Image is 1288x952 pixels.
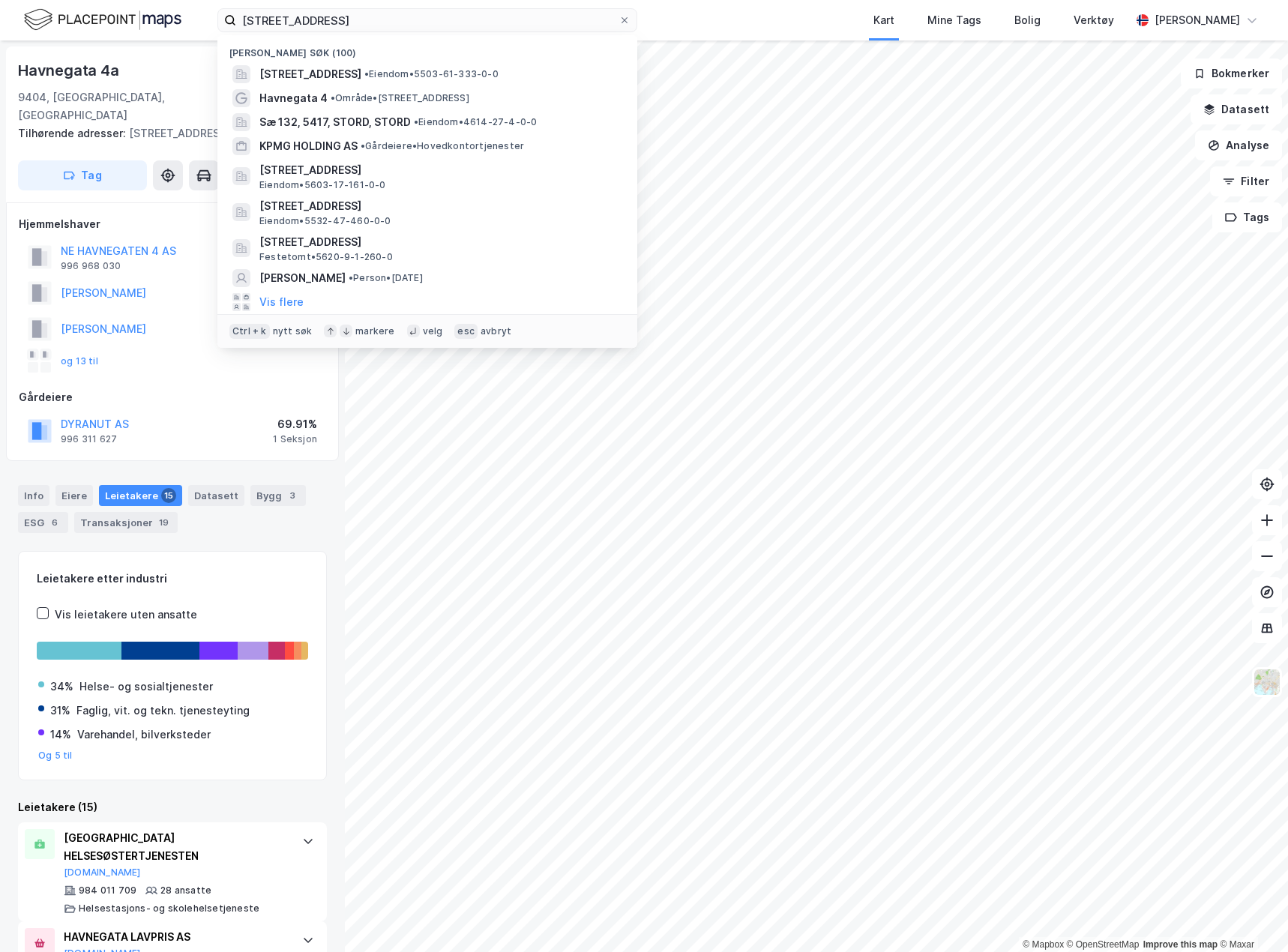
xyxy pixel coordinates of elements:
[1067,939,1140,950] a: OpenStreetMap
[259,113,411,131] span: Sæ 132, 5417, STORD, STORD
[1181,58,1282,88] button: Bokmerker
[364,68,369,79] span: •
[259,89,328,107] span: Havnegata 4
[423,325,443,337] div: velg
[1213,880,1288,952] iframe: Chat Widget
[259,161,619,179] span: [STREET_ADDRESS]
[37,570,308,588] div: Leietakere etter industri
[18,512,68,533] div: ESG
[259,137,358,155] span: KPMG HOLDING AS
[188,485,244,506] div: Datasett
[47,515,62,530] div: 6
[259,251,393,263] span: Festetomt • 5620-9-1-260-0
[77,726,211,744] div: Varehandel, bilverksteder
[873,11,894,29] div: Kart
[259,179,386,191] span: Eiendom • 5603-17-161-0-0
[1143,939,1218,950] a: Improve this map
[18,485,49,506] div: Info
[1213,880,1288,952] div: Kontrollprogram for chat
[1195,130,1282,160] button: Analyse
[250,485,306,506] div: Bygg
[1191,94,1282,124] button: Datasett
[361,140,524,152] span: Gårdeiere • Hovedkontortjenester
[79,903,259,915] div: Helsestasjons- og skolehelsetjeneste
[61,433,117,445] div: 996 311 627
[50,678,73,696] div: 34%
[18,124,315,142] div: [STREET_ADDRESS]
[259,197,619,215] span: [STREET_ADDRESS]
[414,116,418,127] span: •
[349,272,423,284] span: Person • [DATE]
[414,116,537,128] span: Eiendom • 4614-27-4-0-0
[74,512,178,533] div: Transaksjoner
[24,7,181,33] img: logo.f888ab2527a4732fd821a326f86c7f29.svg
[18,88,250,124] div: 9404, [GEOGRAPHIC_DATA], [GEOGRAPHIC_DATA]
[99,485,182,506] div: Leietakere
[259,215,391,227] span: Eiendom • 5532-47-460-0-0
[927,11,981,29] div: Mine Tags
[217,35,637,62] div: [PERSON_NAME] søk (100)
[236,9,619,31] input: Søk på adresse, matrikkel, gårdeiere, leietakere eller personer
[364,68,499,80] span: Eiendom • 5503-61-333-0-0
[273,433,317,445] div: 1 Seksjon
[61,260,121,272] div: 996 968 030
[273,415,317,433] div: 69.91%
[454,324,478,339] div: esc
[1023,939,1064,950] a: Mapbox
[76,702,250,720] div: Faglig, vit. og tekn. tjenesteyting
[156,515,172,530] div: 19
[1074,11,1114,29] div: Verktøy
[79,678,213,696] div: Helse- og sosialtjenester
[331,92,469,104] span: Område • [STREET_ADDRESS]
[160,885,211,897] div: 28 ansatte
[259,293,304,311] button: Vis flere
[285,488,300,503] div: 3
[1253,668,1281,696] img: Z
[19,388,326,406] div: Gårdeiere
[64,867,141,879] button: [DOMAIN_NAME]
[18,798,327,816] div: Leietakere (15)
[259,233,619,251] span: [STREET_ADDRESS]
[355,325,394,337] div: markere
[64,829,287,865] div: [GEOGRAPHIC_DATA] HELSESØSTERTJENESTEN
[1212,202,1282,232] button: Tags
[64,928,287,946] div: HAVNEGATA LAVPRIS AS
[1014,11,1041,29] div: Bolig
[161,488,176,503] div: 15
[18,127,129,139] span: Tilhørende adresser:
[55,485,93,506] div: Eiere
[50,726,71,744] div: 14%
[79,885,136,897] div: 984 011 709
[361,140,365,151] span: •
[259,269,346,287] span: [PERSON_NAME]
[229,324,270,339] div: Ctrl + k
[50,702,70,720] div: 31%
[1210,166,1282,196] button: Filter
[349,272,353,283] span: •
[38,750,73,762] button: Og 5 til
[19,215,326,233] div: Hjemmelshaver
[1155,11,1240,29] div: [PERSON_NAME]
[331,92,335,103] span: •
[18,160,147,190] button: Tag
[55,606,197,624] div: Vis leietakere uten ansatte
[18,58,122,82] div: Havnegata 4a
[259,65,361,83] span: [STREET_ADDRESS]
[481,325,511,337] div: avbryt
[273,325,313,337] div: nytt søk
